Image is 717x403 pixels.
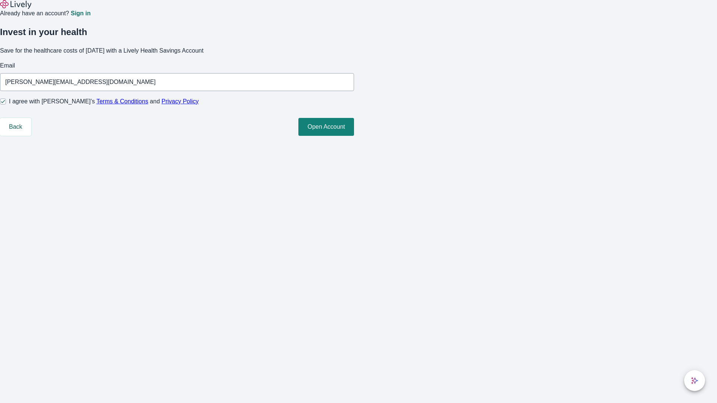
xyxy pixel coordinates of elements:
a: Terms & Conditions [96,98,148,104]
button: chat [684,370,705,391]
a: Sign in [71,10,90,16]
svg: Lively AI Assistant [691,377,698,384]
span: I agree with [PERSON_NAME]’s and [9,97,199,106]
button: Open Account [298,118,354,136]
a: Privacy Policy [162,98,199,104]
